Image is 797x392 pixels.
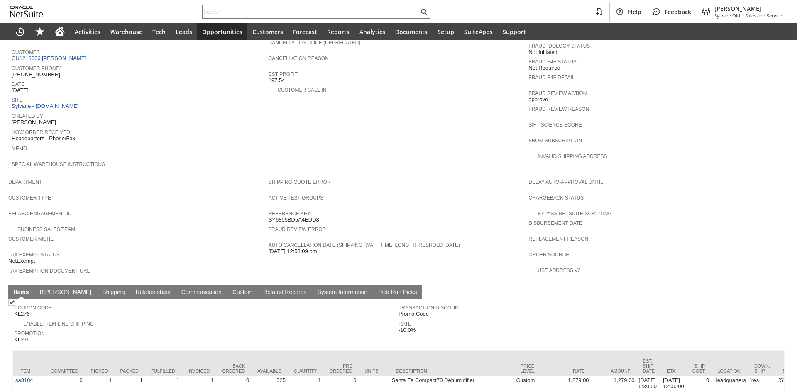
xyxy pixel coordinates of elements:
[230,289,254,297] a: Custom
[269,211,310,217] a: Reference Key
[714,5,782,12] span: [PERSON_NAME]
[597,368,631,373] div: Amount
[538,268,580,273] a: Use Address V2
[754,363,770,373] div: Down. Ship
[8,258,35,264] span: NotExempt
[8,195,51,201] a: Customer Type
[717,368,742,373] div: Location
[288,23,322,40] a: Forecast
[12,146,27,151] a: Memo
[12,161,105,167] a: Special Warehouse Instructions
[742,12,743,19] span: -
[538,153,607,159] a: Invalid Shipping Address
[23,321,94,327] a: Enable Item Line Shipping
[181,289,186,295] span: C
[278,87,327,93] a: Customer Call-in
[38,289,93,297] a: B[PERSON_NAME]
[269,71,298,77] a: Est Profit
[665,8,691,16] span: Feedback
[12,129,70,135] a: How Order Received
[136,289,140,295] span: R
[269,179,331,185] a: Shipping Quote Error
[12,113,43,119] a: Created By
[8,268,90,274] a: Tax Exemption Document URL
[398,311,429,317] span: Promo Code
[151,368,175,373] div: Fulfilled
[247,23,288,40] a: Customers
[745,12,782,19] span: Sales and Service
[55,27,65,37] svg: Home
[269,40,361,46] a: Cancellation Code (deprecated)
[378,289,382,295] span: P
[14,336,30,343] span: KL276
[528,106,589,112] a: Fraud Review Reason
[12,66,62,71] a: Customer Phone#
[15,27,25,37] svg: Recent Records
[12,103,81,109] a: Sylvane - [DOMAIN_NAME]
[293,28,317,36] span: Forecast
[643,358,655,373] div: Est. Ship Date
[528,65,560,71] span: Not Required
[521,363,539,373] div: Price Level
[528,96,548,103] span: approve
[20,368,38,373] div: Item
[120,368,139,373] div: Packed
[459,23,498,40] a: SuiteApps
[398,327,416,334] span: -10.0%
[12,71,60,78] span: [PHONE_NUMBER]
[14,331,45,336] a: Promotion
[110,28,142,36] span: Warehouse
[552,368,585,373] div: Rate
[528,252,569,258] a: Order Source
[222,363,245,373] div: Back Ordered
[202,28,242,36] span: Opportunities
[330,363,352,373] div: Pre Ordered
[267,289,271,295] span: e
[692,363,705,373] div: Ship Cost
[269,217,319,223] span: SY6855BD5A4EDD8
[40,289,44,295] span: B
[105,23,147,40] a: Warehouse
[257,368,281,373] div: Available
[315,289,369,297] a: System Information
[396,368,508,373] div: Description
[628,8,641,16] span: Help
[35,27,45,37] svg: Shortcuts
[503,28,526,36] span: Support
[12,49,40,55] a: Customer
[8,236,54,242] a: Customer Niche
[538,211,611,217] a: Bypass NetSuite Scripting
[398,321,411,327] a: Rate
[528,179,603,185] a: Delay Auto-Approval Until
[8,179,42,185] a: Department
[14,305,52,311] a: Coupon Code
[14,311,30,317] span: KL276
[12,289,31,297] a: Items
[152,28,166,36] span: Tech
[395,28,428,36] span: Documents
[528,49,557,56] span: Not Initiated
[498,23,531,40] a: Support
[188,368,210,373] div: Invoiced
[376,289,419,297] a: Pick Run Picks
[774,287,784,297] a: Unrolled view on
[714,12,740,19] span: Sylvane Old
[354,23,390,40] a: Analytics
[294,368,317,373] div: Quantity
[10,6,43,17] svg: logo
[528,90,587,96] a: Fraud Review Action
[438,28,454,36] span: Setup
[528,195,584,201] a: Chargeback Status
[269,242,460,248] a: Auto Cancellation Date (shipping_wait_time_long_threshold_date)
[528,138,582,144] a: From Subscription
[528,43,590,49] a: Fraud Idology Status
[12,135,75,142] span: Headquarters - Phone/Fax
[667,368,680,373] div: ETA
[12,55,88,61] a: CU1218666 [PERSON_NAME]
[17,226,75,232] a: Business Sales Team
[269,77,285,84] span: 197.54
[50,23,70,40] a: Home
[269,226,326,232] a: Fraud Review Error
[252,28,283,36] span: Customers
[102,289,106,295] span: S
